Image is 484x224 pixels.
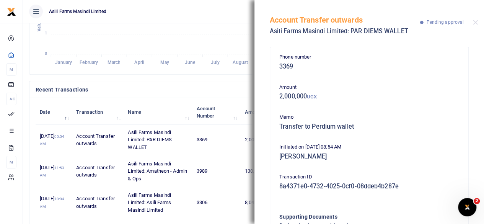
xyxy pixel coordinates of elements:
[279,183,459,190] h5: 8a4371e0-4732-4025-0cf0-08ddeb4b287e
[36,85,290,94] h4: Recent Transactions
[6,93,16,105] li: Ac
[192,156,240,187] td: 3989
[279,173,459,181] p: Transaction ID
[270,28,420,35] h5: Asili Farms Masindi Limited: PAR DIEMS WALLET
[7,7,16,16] img: logo-small
[72,124,124,156] td: Account Transfer outwards
[279,93,459,100] h5: 2,000,000
[240,124,278,156] td: 2,000,000
[279,53,459,61] p: Phone number
[233,60,248,65] tspan: August
[160,60,169,65] tspan: May
[474,198,480,204] span: 2
[279,83,459,92] p: Amount
[72,100,124,124] th: Transaction: activate to sort column ascending
[307,94,317,100] small: UGX
[6,63,16,76] li: M
[192,187,240,218] td: 3306
[184,60,195,65] tspan: June
[279,63,459,70] h5: 3369
[36,100,72,124] th: Date: activate to sort column descending
[240,187,278,218] td: 8,043,826
[6,156,16,168] li: M
[210,60,219,65] tspan: July
[279,143,459,151] p: Initiated on [DATE] 08:54 AM
[80,60,98,65] tspan: February
[55,60,72,65] tspan: January
[192,100,240,124] th: Account Number: activate to sort column ascending
[40,197,64,209] small: 10:04 AM
[72,187,124,218] td: Account Transfer outwards
[279,113,459,121] p: Memo
[36,124,72,156] td: [DATE]
[134,60,144,65] tspan: April
[124,156,192,187] td: Asili Farms Masindi Limited: Amatheon - Admin & Ops
[108,60,121,65] tspan: March
[192,124,240,156] td: 3369
[72,156,124,187] td: Account Transfer outwards
[279,123,459,131] h5: Transfer to Perdium wallet
[7,8,16,14] a: logo-small logo-large logo-large
[279,213,428,221] h4: Supporting Documents
[426,20,464,25] span: Pending approval
[458,198,476,216] iframe: Intercom live chat
[36,156,72,187] td: [DATE]
[240,156,278,187] td: 130,000
[124,100,192,124] th: Name: activate to sort column ascending
[473,20,478,25] button: Close
[45,31,47,36] tspan: 1
[46,8,109,15] span: Asili Farms Masindi Limited
[279,153,459,160] h5: [PERSON_NAME]
[45,51,47,56] tspan: 0
[240,100,278,124] th: Amount: activate to sort column ascending
[124,187,192,218] td: Asili Farms Masindi Limited: Asili Farms Masindi Limited
[270,15,420,25] h5: Account Transfer outwards
[124,124,192,156] td: Asili Farms Masindi Limited: PAR DIEMS WALLET
[36,187,72,218] td: [DATE]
